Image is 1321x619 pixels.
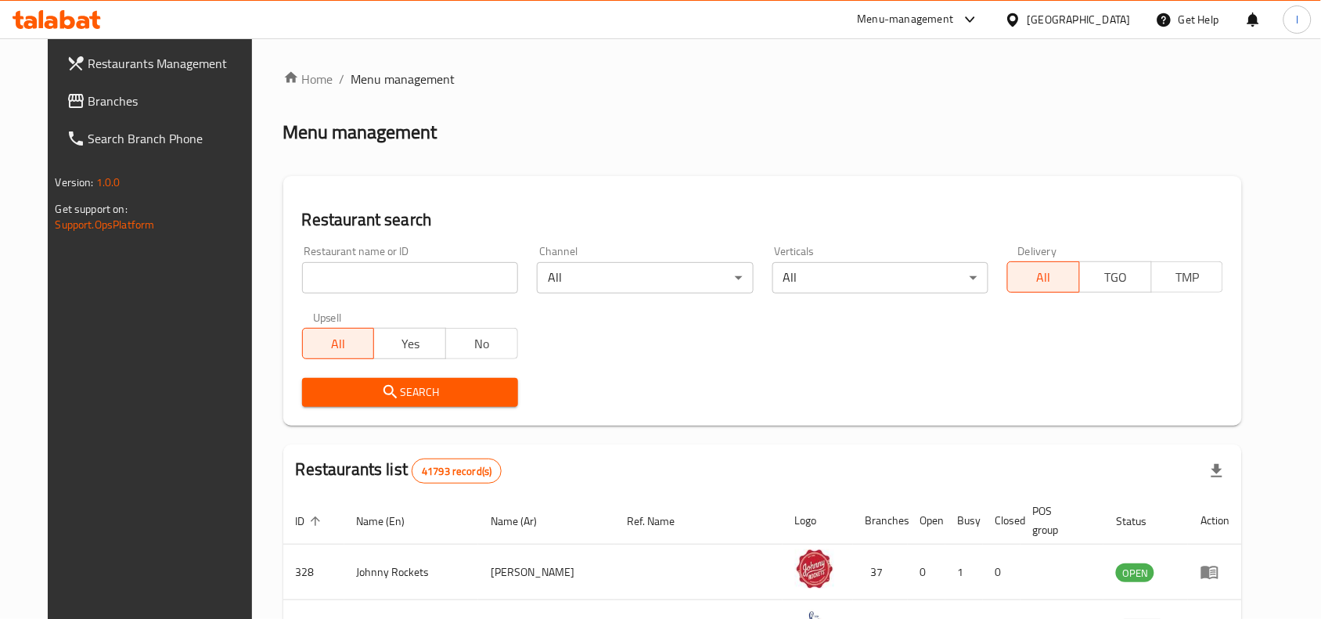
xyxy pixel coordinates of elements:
[302,328,375,359] button: All
[302,208,1224,232] h2: Restaurant search
[853,497,908,545] th: Branches
[1079,261,1152,293] button: TGO
[627,512,695,531] span: Ref. Name
[945,497,983,545] th: Busy
[491,512,557,531] span: Name (Ar)
[853,545,908,600] td: 37
[1200,563,1229,581] div: Menu
[1188,497,1242,545] th: Action
[56,199,128,219] span: Get support on:
[296,458,502,484] h2: Restaurants list
[302,378,518,407] button: Search
[983,545,1020,600] td: 0
[88,129,256,148] span: Search Branch Phone
[315,383,506,402] span: Search
[54,120,268,157] a: Search Branch Phone
[1198,452,1236,490] div: Export file
[1086,266,1146,289] span: TGO
[54,45,268,82] a: Restaurants Management
[357,512,426,531] span: Name (En)
[54,82,268,120] a: Branches
[783,497,853,545] th: Logo
[1116,512,1167,531] span: Status
[445,328,518,359] button: No
[858,10,954,29] div: Menu-management
[478,545,614,600] td: [PERSON_NAME]
[412,464,501,479] span: 41793 record(s)
[96,172,121,193] span: 1.0.0
[1151,261,1224,293] button: TMP
[340,70,345,88] li: /
[283,120,437,145] h2: Menu management
[452,333,512,355] span: No
[302,262,518,293] input: Search for restaurant name or ID..
[56,172,94,193] span: Version:
[945,545,983,600] td: 1
[1014,266,1074,289] span: All
[283,70,1243,88] nav: breadcrumb
[309,333,369,355] span: All
[1296,11,1298,28] span: l
[373,328,446,359] button: Yes
[1028,11,1131,28] div: [GEOGRAPHIC_DATA]
[537,262,753,293] div: All
[296,512,326,531] span: ID
[351,70,455,88] span: Menu management
[344,545,479,600] td: Johnny Rockets
[380,333,440,355] span: Yes
[1007,261,1080,293] button: All
[772,262,988,293] div: All
[88,92,256,110] span: Branches
[313,312,342,323] label: Upsell
[283,545,344,600] td: 328
[88,54,256,73] span: Restaurants Management
[795,549,834,588] img: Johnny Rockets
[908,545,945,600] td: 0
[1116,564,1154,582] span: OPEN
[412,459,502,484] div: Total records count
[1116,563,1154,582] div: OPEN
[1018,246,1057,257] label: Delivery
[908,497,945,545] th: Open
[1033,502,1085,539] span: POS group
[283,70,333,88] a: Home
[983,497,1020,545] th: Closed
[1158,266,1218,289] span: TMP
[56,214,155,235] a: Support.OpsPlatform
